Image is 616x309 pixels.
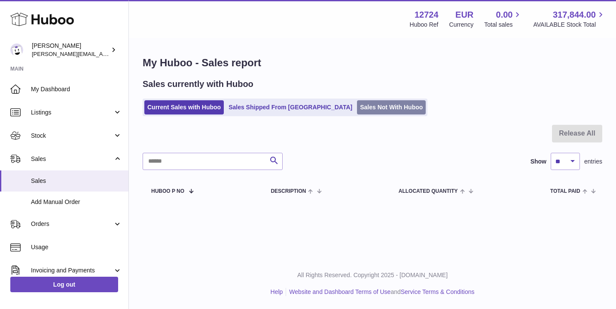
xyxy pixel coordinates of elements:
[143,78,253,90] h2: Sales currently with Huboo
[271,188,306,194] span: Description
[31,220,113,228] span: Orders
[10,43,23,56] img: sebastian@ffern.co
[449,21,474,29] div: Currency
[484,21,522,29] span: Total sales
[144,100,224,114] a: Current Sales with Huboo
[533,21,606,29] span: AVAILABLE Stock Total
[286,288,474,296] li: and
[550,188,580,194] span: Total paid
[32,50,172,57] span: [PERSON_NAME][EMAIL_ADDRESS][DOMAIN_NAME]
[289,288,390,295] a: Website and Dashboard Terms of Use
[136,271,609,279] p: All Rights Reserved. Copyright 2025 - [DOMAIN_NAME]
[484,9,522,29] a: 0.00 Total sales
[31,85,122,93] span: My Dashboard
[496,9,513,21] span: 0.00
[415,9,439,21] strong: 12724
[31,198,122,206] span: Add Manual Order
[553,9,596,21] span: 317,844.00
[10,277,118,292] a: Log out
[143,56,602,70] h1: My Huboo - Sales report
[31,266,113,275] span: Invoicing and Payments
[455,9,473,21] strong: EUR
[151,188,184,194] span: Huboo P no
[31,243,122,251] span: Usage
[31,155,113,163] span: Sales
[32,42,109,58] div: [PERSON_NAME]
[399,188,458,194] span: ALLOCATED Quantity
[271,288,283,295] a: Help
[31,108,113,117] span: Listings
[401,288,475,295] a: Service Terms & Conditions
[584,158,602,166] span: entries
[31,132,113,140] span: Stock
[226,100,355,114] a: Sales Shipped From [GEOGRAPHIC_DATA]
[31,177,122,185] span: Sales
[357,100,426,114] a: Sales Not With Huboo
[533,9,606,29] a: 317,844.00 AVAILABLE Stock Total
[531,158,546,166] label: Show
[410,21,439,29] div: Huboo Ref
